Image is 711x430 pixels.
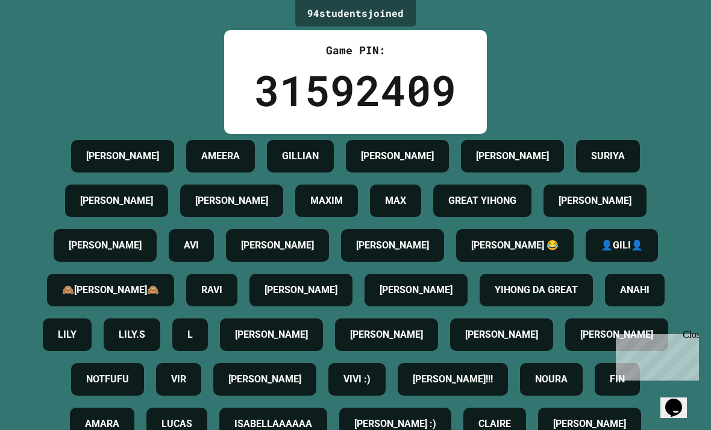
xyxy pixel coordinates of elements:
[119,327,145,342] h4: LILY.S
[465,327,538,342] h4: [PERSON_NAME]
[171,372,186,387] h4: VIR
[254,42,457,58] div: Game PIN:
[235,327,308,342] h4: [PERSON_NAME]
[5,5,83,77] div: Chat with us now!Close
[476,149,549,163] h4: [PERSON_NAME]
[559,194,631,208] h4: [PERSON_NAME]
[62,283,159,297] h4: 🙈[PERSON_NAME]🙈
[187,327,193,342] h4: L
[228,372,301,387] h4: [PERSON_NAME]
[80,194,153,208] h4: [PERSON_NAME]
[282,149,319,163] h4: GILLIAN
[471,238,559,253] h4: [PERSON_NAME] 😂
[660,382,699,418] iframe: chat widget
[601,238,643,253] h4: 👤GILI👤
[413,372,493,387] h4: [PERSON_NAME]!!!
[254,58,457,122] div: 31592409
[310,194,343,208] h4: MAXIM
[611,329,699,381] iframe: chat widget
[495,283,578,297] h4: YIHONG DA GREAT
[385,194,406,208] h4: MAX
[58,327,77,342] h4: LILY
[580,327,653,342] h4: [PERSON_NAME]
[610,372,625,387] h4: FIN
[265,283,337,297] h4: [PERSON_NAME]
[535,372,568,387] h4: NOURA
[195,194,268,208] h4: [PERSON_NAME]
[184,238,199,253] h4: AVI
[86,149,159,163] h4: [PERSON_NAME]
[69,238,142,253] h4: [PERSON_NAME]
[241,238,314,253] h4: [PERSON_NAME]
[448,194,516,208] h4: GREAT YIHONG
[356,238,429,253] h4: [PERSON_NAME]
[361,149,434,163] h4: [PERSON_NAME]
[620,283,650,297] h4: ANAHI
[201,283,222,297] h4: RAVI
[201,149,240,163] h4: AMEERA
[343,372,371,387] h4: VIVI :)
[591,149,625,163] h4: SURIYA
[86,372,129,387] h4: NOTFUFU
[380,283,453,297] h4: [PERSON_NAME]
[350,327,423,342] h4: [PERSON_NAME]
